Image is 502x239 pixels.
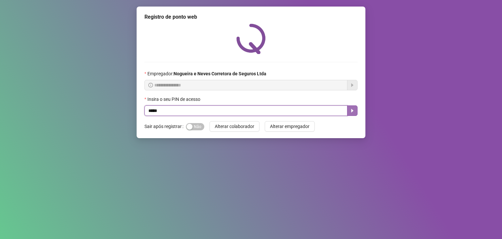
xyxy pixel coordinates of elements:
strong: Nogueira e Neves Corretora de Seguros Ltda [174,71,266,76]
span: Alterar colaborador [215,123,254,130]
button: Alterar empregador [265,121,315,132]
img: QRPoint [236,24,266,54]
div: Registro de ponto web [144,13,358,21]
span: caret-right [350,108,355,113]
label: Sair após registrar [144,121,186,132]
button: Alterar colaborador [209,121,259,132]
span: Alterar empregador [270,123,310,130]
span: info-circle [148,83,153,87]
label: Insira o seu PIN de acesso [144,96,205,103]
span: Empregador : [147,70,266,77]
